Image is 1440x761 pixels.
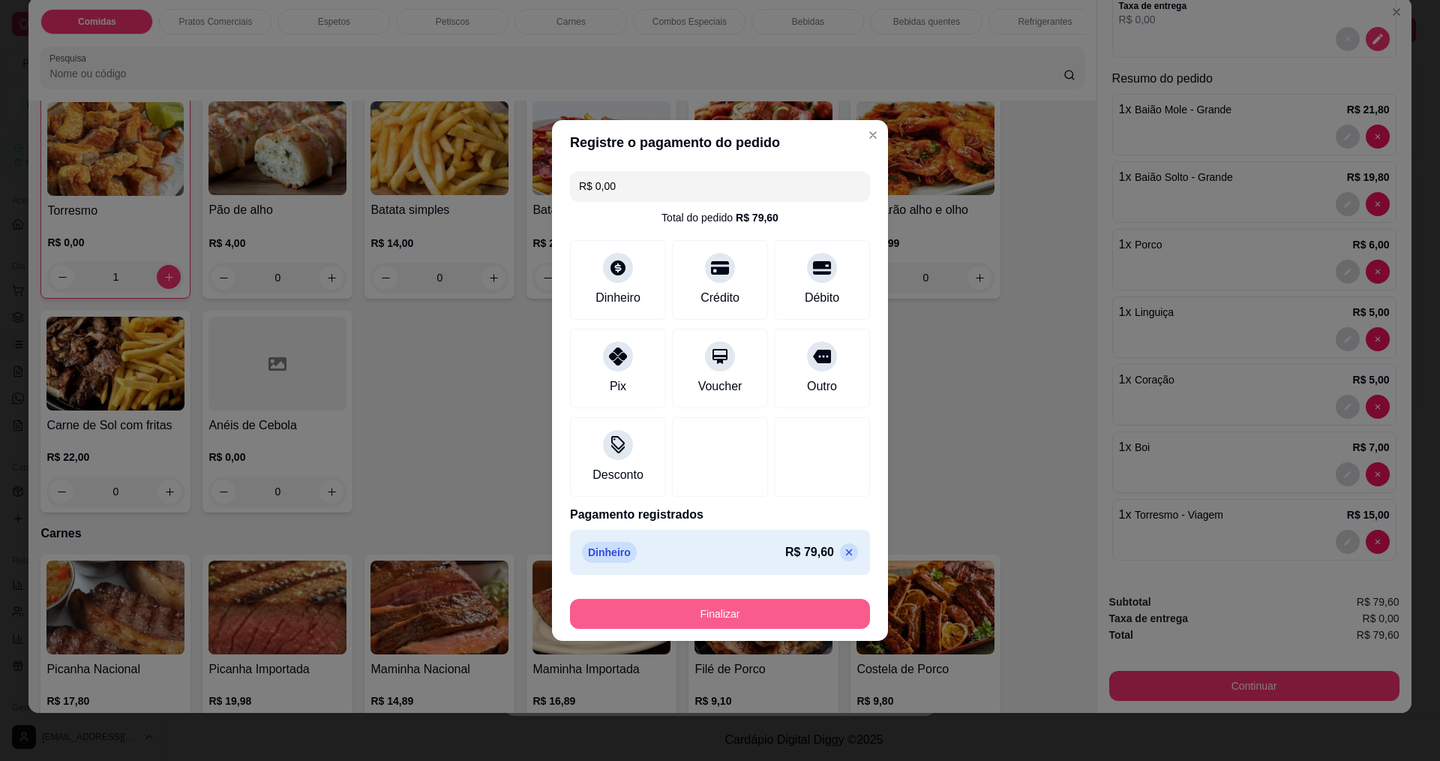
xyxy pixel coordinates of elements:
[570,599,870,629] button: Finalizar
[807,377,837,396] div: Outro
[785,543,834,561] p: R$ 79,60
[595,289,640,307] div: Dinheiro
[582,542,637,563] p: Dinheiro
[579,171,861,201] input: Ex.: hambúrguer de cordeiro
[736,210,778,225] div: R$ 79,60
[698,377,742,396] div: Voucher
[610,377,626,396] div: Pix
[592,466,643,484] div: Desconto
[552,120,888,165] header: Registre o pagamento do pedido
[700,289,739,307] div: Crédito
[861,123,885,147] button: Close
[570,506,870,524] p: Pagamento registrados
[805,289,839,307] div: Débito
[661,210,778,225] div: Total do pedido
